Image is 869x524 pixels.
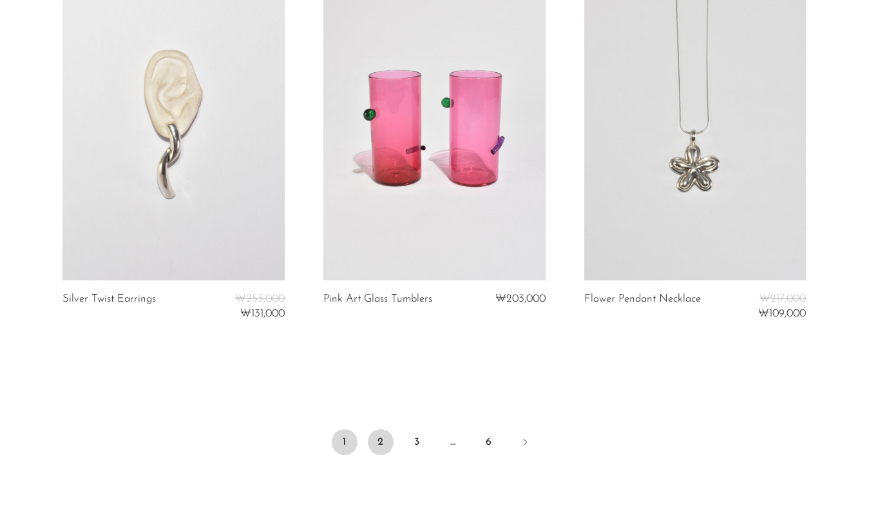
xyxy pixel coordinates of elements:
a: 6 [476,429,502,455]
span: ₩109,000 [758,308,806,319]
a: Next [512,429,538,458]
span: ₩253,000 [235,293,285,304]
a: Flower Pendant Necklace [584,293,701,320]
span: ₩217,000 [759,293,806,304]
span: … [440,429,466,455]
a: 2 [368,429,394,455]
span: ₩131,000 [240,308,285,319]
span: ₩203,000 [495,293,546,304]
a: 3 [404,429,430,455]
a: Pink Art Glass Tumblers [323,293,432,305]
span: 1 [332,429,358,455]
a: Silver Twist Earrings [62,293,156,320]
